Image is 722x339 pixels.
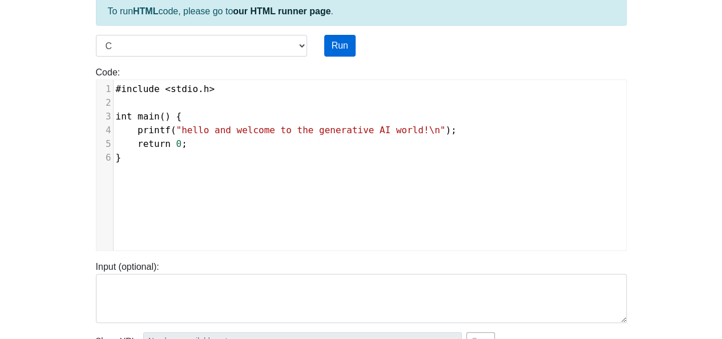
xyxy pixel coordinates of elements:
[138,111,160,122] span: main
[96,96,113,110] div: 2
[204,83,209,94] span: h
[96,110,113,123] div: 3
[87,260,635,323] div: Input (optional):
[96,137,113,151] div: 5
[96,82,113,96] div: 1
[171,83,198,94] span: stdio
[116,125,457,135] span: ( );
[176,125,445,135] span: "hello and welcome to the generative AI world!\n"
[176,138,181,149] span: 0
[96,151,113,165] div: 6
[233,6,330,16] a: our HTML runner page
[133,6,158,16] strong: HTML
[87,66,635,251] div: Code:
[165,83,171,94] span: <
[116,111,132,122] span: int
[138,138,171,149] span: return
[116,83,215,94] span: .
[116,111,182,122] span: () {
[138,125,171,135] span: printf
[209,83,215,94] span: >
[116,152,122,163] span: }
[116,83,160,94] span: #include
[116,138,187,149] span: ;
[324,35,356,57] button: Run
[96,123,113,137] div: 4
